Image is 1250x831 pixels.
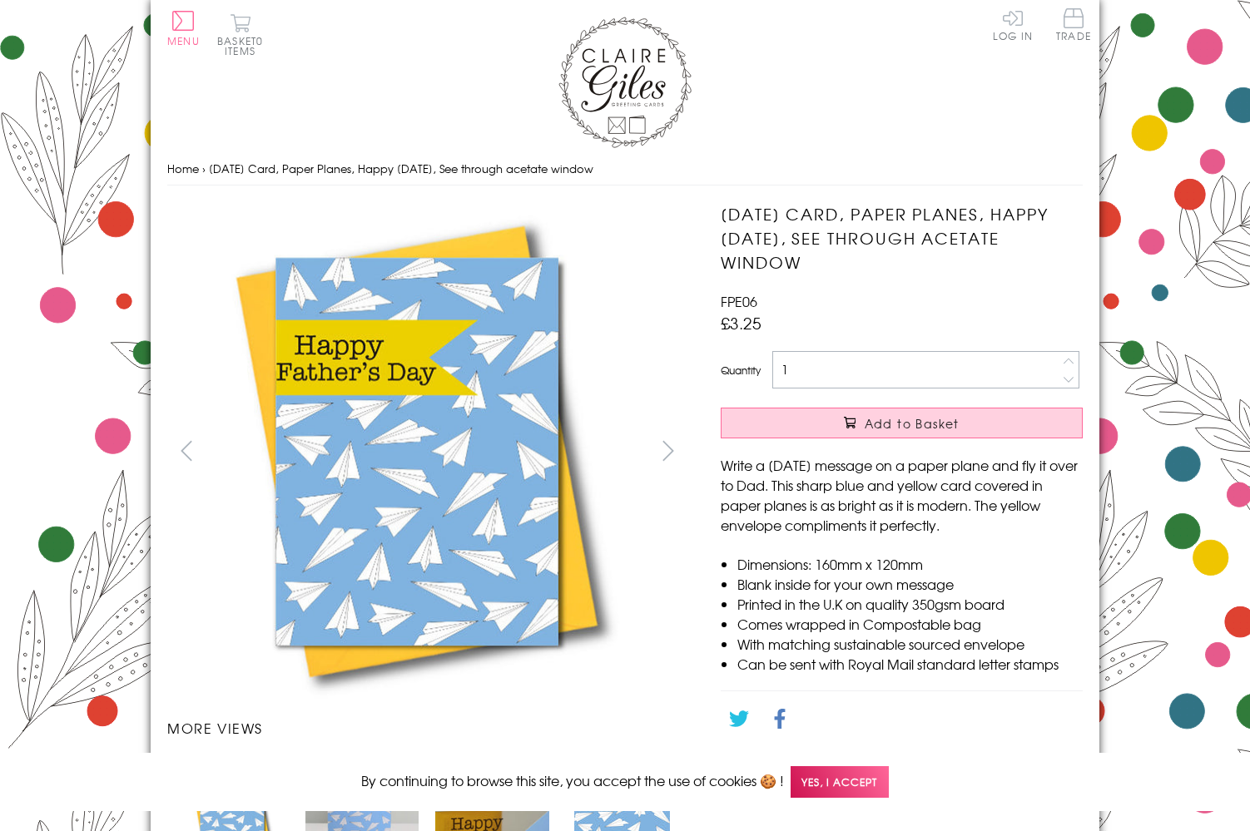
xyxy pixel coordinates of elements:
[737,594,1083,614] li: Printed in the U.K on quality 350gsm board
[865,415,960,432] span: Add to Basket
[993,8,1033,41] a: Log In
[209,161,593,176] span: [DATE] Card, Paper Planes, Happy [DATE], See through acetate window
[737,614,1083,634] li: Comes wrapped in Compostable bag
[737,654,1083,674] li: Can be sent with Royal Mail standard letter stamps
[167,161,199,176] a: Home
[167,202,667,701] img: Father's Day Card, Paper Planes, Happy Father's Day, See through acetate window
[1056,8,1091,41] span: Trade
[167,33,200,48] span: Menu
[737,554,1083,574] li: Dimensions: 160mm x 120mm
[558,17,692,148] img: Claire Giles Greetings Cards
[650,432,687,469] button: next
[167,432,205,469] button: prev
[721,455,1083,535] p: Write a [DATE] message on a paper plane and fly it over to Dad. This sharp blue and yellow card c...
[791,766,889,799] span: Yes, I accept
[202,161,206,176] span: ›
[687,202,1187,701] img: Father's Day Card, Paper Planes, Happy Father's Day, See through acetate window
[167,718,687,738] h3: More views
[1056,8,1091,44] a: Trade
[167,152,1083,186] nav: breadcrumbs
[217,13,263,56] button: Basket0 items
[721,363,761,378] label: Quantity
[721,311,761,334] span: £3.25
[167,11,200,46] button: Menu
[721,291,757,311] span: FPE06
[721,202,1083,274] h1: [DATE] Card, Paper Planes, Happy [DATE], See through acetate window
[721,408,1083,438] button: Add to Basket
[737,634,1083,654] li: With matching sustainable sourced envelope
[225,33,263,58] span: 0 items
[737,574,1083,594] li: Blank inside for your own message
